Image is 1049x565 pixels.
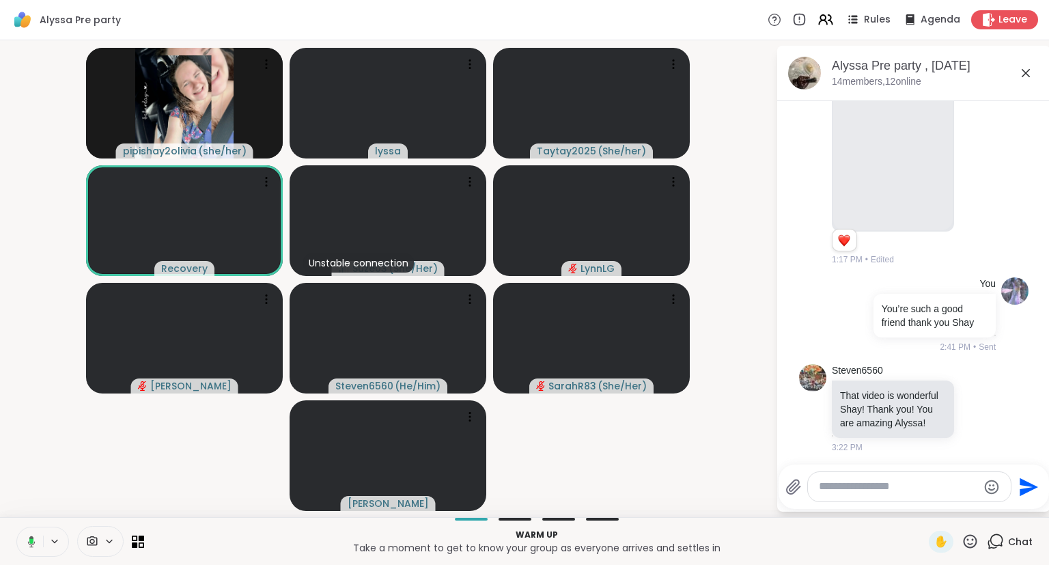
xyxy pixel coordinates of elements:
[865,253,868,266] span: •
[395,379,440,393] span: ( He/Him )
[832,253,863,266] span: 1:17 PM
[799,364,826,391] img: https://sharewell-space-live.sfo3.digitaloceanspaces.com/user-generated/42cda42b-3507-48ba-b019-3...
[536,381,546,391] span: audio-muted
[833,230,856,251] div: Reaction list
[832,75,921,89] p: 14 members, 12 online
[303,253,414,273] div: Unstable connection
[871,253,894,266] span: Edited
[123,144,197,158] span: pipishay2olivia
[1008,535,1033,549] span: Chat
[832,57,1039,74] div: Alyssa Pre party , [DATE]
[161,262,208,275] span: Recovery
[837,235,851,246] button: Reactions: love
[537,144,596,158] span: Taytay2025
[973,341,976,353] span: •
[152,541,921,555] p: Take a moment to get to know your group as everyone arrives and settles in
[934,534,948,550] span: ✋
[598,144,646,158] span: ( She/her )
[1011,471,1042,502] button: Send
[882,302,988,329] p: You’re such a good friend thank you Shay
[940,341,970,353] span: 2:41 PM
[598,379,647,393] span: ( She/Her )
[998,13,1027,27] span: Leave
[979,277,996,291] h4: You
[840,389,946,430] p: That video is wonderful Shay! Thank you! You are amazing Alyssa!
[832,441,863,454] span: 3:22 PM
[335,379,393,393] span: Steven6560
[198,144,247,158] span: ( she/her )
[389,262,438,275] span: ( She/Her )
[979,341,996,353] span: Sent
[1001,277,1029,305] img: https://sharewell-space-live.sfo3.digitaloceanspaces.com/user-generated/666f9ab0-b952-44c3-ad34-f...
[568,264,578,273] span: audio-muted
[152,529,921,541] p: Warm up
[581,262,615,275] span: LynnLG
[819,480,978,494] textarea: Type your message
[40,13,121,27] span: Alyssa Pre party
[138,381,148,391] span: audio-muted
[864,13,891,27] span: Rules
[11,8,34,31] img: ShareWell Logomark
[832,364,883,378] a: Steven6560
[788,57,821,89] img: Alyssa Pre party , Sep 13
[548,379,596,393] span: SarahR83
[348,497,429,510] span: [PERSON_NAME]
[983,479,1000,495] button: Emoji picker
[921,13,960,27] span: Agenda
[135,48,234,159] img: pipishay2olivia
[150,379,232,393] span: [PERSON_NAME]
[375,144,401,158] span: lyssa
